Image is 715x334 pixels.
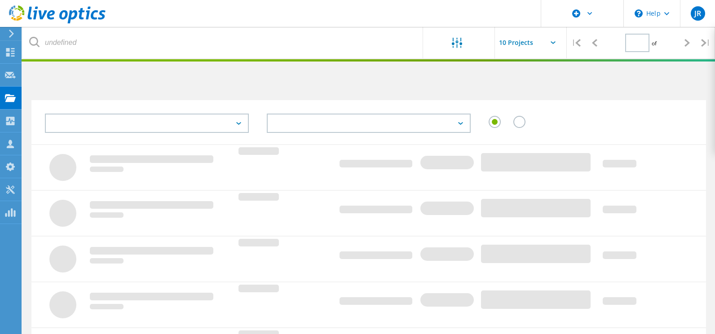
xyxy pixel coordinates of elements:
[9,19,106,25] a: Live Optics Dashboard
[22,27,424,58] input: undefined
[635,9,643,18] svg: \n
[652,40,657,47] span: of
[697,27,715,59] div: |
[694,10,701,17] span: JR
[567,27,585,59] div: |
